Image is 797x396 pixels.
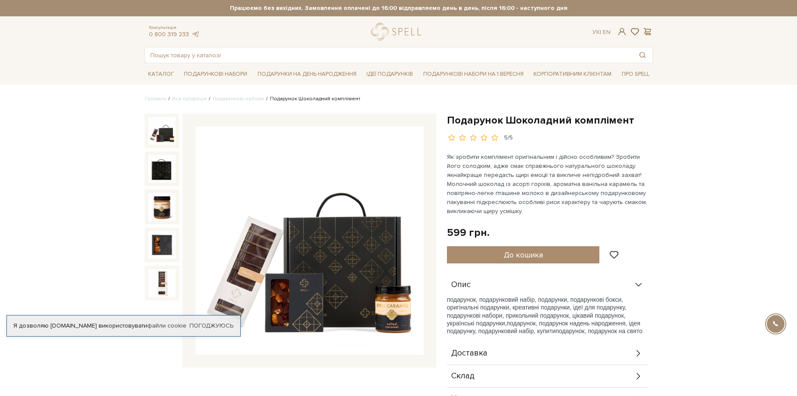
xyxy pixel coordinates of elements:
[555,328,642,334] span: подарунок, подарунок на свято
[254,68,360,81] a: Подарунки на День народження
[600,28,601,36] span: |
[451,350,487,357] span: Доставка
[371,23,425,40] a: logo
[592,28,611,36] div: Ук
[145,47,633,63] input: Пошук товару у каталозі
[189,322,233,330] a: Погоджуюсь
[264,95,360,103] li: Подарунок Шоколадний комплімент
[148,117,176,145] img: Подарунок Шоколадний комплімент
[447,296,626,327] span: подарунок, подарунковий набір, подарунки, подарункові бокси, оригінальні подарунки, креативні под...
[148,155,176,183] img: Подарунок Шоколадний комплімент
[505,320,507,327] span: ,
[145,96,166,102] a: Головна
[577,320,626,327] span: день народження
[148,269,176,297] img: Подарунок Шоколадний комплімент
[145,68,177,81] a: Каталог
[148,193,176,220] img: Подарунок Шоколадний комплімент
[149,25,200,31] span: Консультація:
[149,31,189,38] a: 0 800 319 233
[191,31,200,38] a: telegram
[530,67,615,81] a: Корпоративним клієнтам
[420,67,527,81] a: Подарункові набори на 1 Вересня
[145,4,653,12] strong: Працюємо без вихідних. Замовлення оплачені до 16:00 відправляємо день в день, після 16:00 - насту...
[447,114,653,127] h1: Подарунок Шоколадний комплімент
[147,322,186,329] a: файли cookie
[195,127,424,355] img: Подарунок Шоколадний комплімент
[148,231,176,259] img: Подарунок Шоколадний комплімент
[447,226,490,239] div: 599 грн.
[447,152,649,216] p: Як зробити комплімент оригінальним і дійсно особливим? Зробити його солодким, адже смак справжньо...
[180,68,251,81] a: Подарункові набори
[213,96,264,102] a: Подарункові набори
[172,96,207,102] a: Вся продукція
[363,68,416,81] a: Ідеї подарунків
[7,322,240,330] div: Я дозволяю [DOMAIN_NAME] використовувати
[633,47,652,63] button: Пошук товару у каталозі
[507,320,577,327] span: подарунок, подарунок на
[618,68,653,81] a: Про Spell
[451,281,471,289] span: Опис
[504,134,513,142] div: 5/5
[504,250,543,260] span: До кошика
[451,372,474,380] span: Склад
[603,28,611,36] a: En
[447,246,600,263] button: До кошика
